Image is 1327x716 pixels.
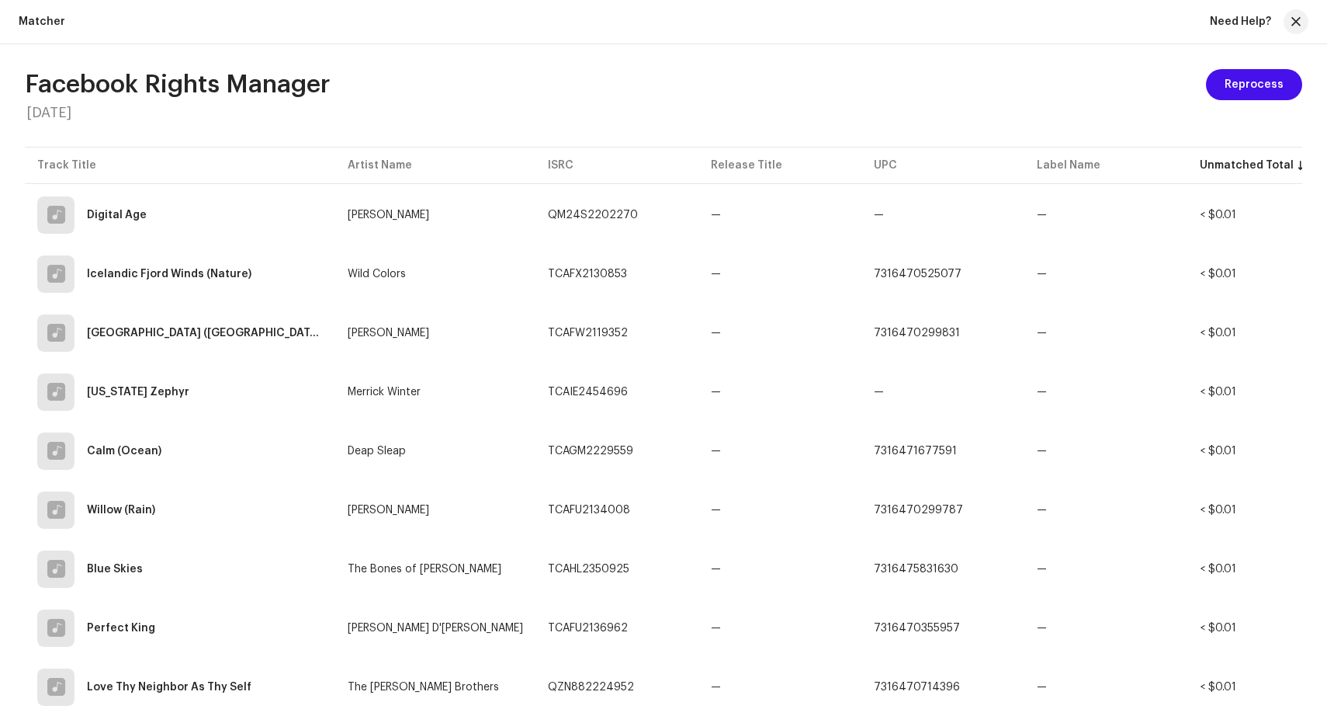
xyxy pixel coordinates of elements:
span: — [1037,564,1047,575]
span: < $0.01 [1200,210,1236,221]
span: < $0.01 [1200,269,1236,280]
span: — [711,387,721,398]
span: [DATE] [25,100,331,119]
h2: Facebook Rights Manager [25,69,331,100]
span: < $0.01 [1200,387,1236,398]
span: — [874,387,884,398]
span: QM24S2202270 [548,210,638,221]
span: — [1037,446,1047,457]
span: — [711,269,721,280]
button: Reprocess [1206,69,1302,100]
span: TCAHL2350925 [548,564,629,575]
span: Nicholas D'Andrea [348,623,523,634]
span: 7316470299831 [874,328,960,339]
span: Adam Bokesch [348,328,429,339]
span: QZN882224952 [548,682,634,693]
span: — [711,682,721,693]
span: Deap Sleap [348,446,406,457]
span: — [1037,623,1047,634]
span: < $0.01 [1200,564,1236,575]
span: — [711,505,721,516]
span: 7316470714396 [874,682,960,693]
span: < $0.01 [1200,623,1236,634]
span: — [711,564,721,575]
span: — [711,210,721,221]
span: Merrick Winter [348,387,421,398]
span: — [1037,682,1047,693]
span: TCAIE2454696 [548,387,628,398]
span: — [1037,505,1047,516]
span: The Bones of J.R. Jones [348,564,501,575]
span: 7316470299787 [874,505,963,516]
span: < $0.01 [1200,505,1236,516]
span: — [1037,269,1047,280]
span: The Malpass Brothers [348,682,499,693]
span: TCAFW2119352 [548,328,628,339]
span: — [1037,210,1047,221]
span: Wild Colors [348,269,406,280]
span: — [711,623,721,634]
span: 7316471677591 [874,446,957,457]
span: < $0.01 [1200,446,1236,457]
span: TCAGM2229559 [548,446,633,457]
span: 7316470355957 [874,623,960,634]
span: — [874,210,884,221]
span: < $0.01 [1200,682,1236,693]
span: — [1037,387,1047,398]
span: — [711,446,721,457]
span: < $0.01 [1200,328,1236,339]
span: Reprocess [1225,69,1284,100]
span: 7316475831630 [874,564,958,575]
span: TCAFU2134008 [548,505,630,516]
span: TCAFX2130853 [548,269,627,280]
span: TCAFU2136962 [548,623,628,634]
span: Adam Bokesch [348,505,429,516]
span: Madilyn Bailey [348,210,429,221]
span: — [711,328,721,339]
div: Blue Ridge (Mountain Wind) [87,328,323,339]
span: — [1037,328,1047,339]
span: 7316470525077 [874,269,961,280]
